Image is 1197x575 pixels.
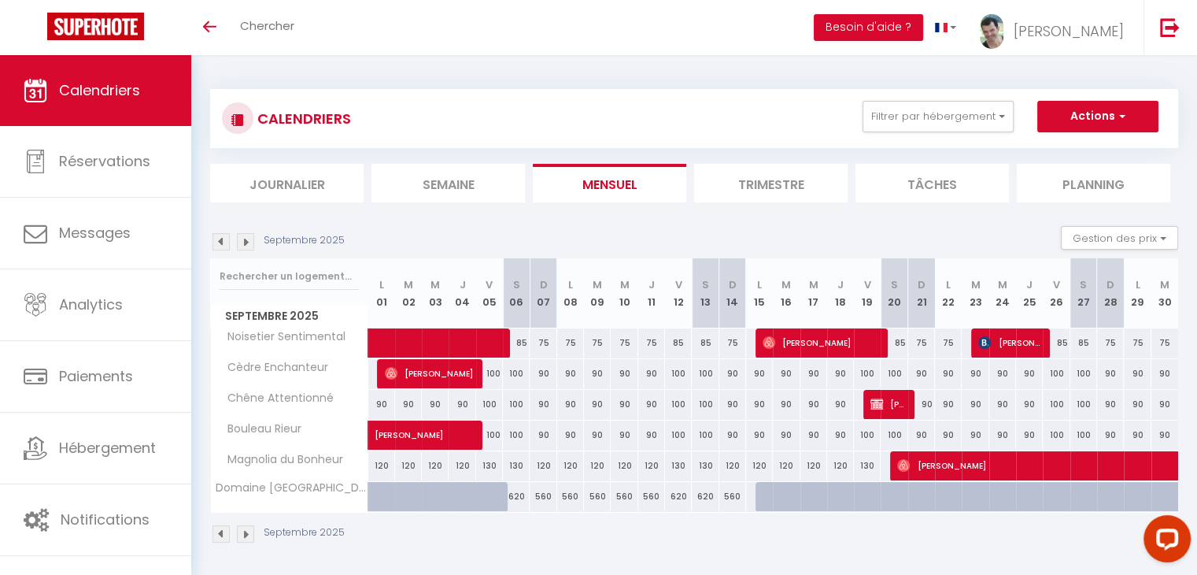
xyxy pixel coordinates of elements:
span: [PERSON_NAME] [375,412,519,442]
div: 90 [719,390,746,419]
div: 120 [719,451,746,480]
abbr: L [568,277,573,292]
th: 04 [449,258,475,328]
abbr: J [837,277,844,292]
div: 90 [827,390,854,419]
span: Domaine [GEOGRAPHIC_DATA] [213,482,371,494]
span: Paiements [59,366,133,386]
div: 130 [476,451,503,480]
div: 100 [881,359,907,388]
div: 90 [989,359,1016,388]
div: 620 [665,482,692,511]
img: logout [1160,17,1180,37]
div: 90 [1097,390,1124,419]
div: 100 [881,421,907,450]
div: 90 [1151,390,1178,419]
div: 560 [557,482,584,511]
abbr: J [1026,277,1033,292]
th: 30 [1151,258,1178,328]
li: Tâches [855,164,1009,202]
abbr: D [540,277,548,292]
span: Cèdre Enchanteur [213,359,332,377]
span: Chercher [240,17,294,34]
div: 75 [719,328,746,358]
div: 100 [1043,359,1070,388]
abbr: V [1053,277,1060,292]
div: 90 [827,359,854,388]
span: Calendriers [59,80,140,100]
abbr: M [971,277,981,292]
th: 17 [800,258,827,328]
div: 90 [584,359,611,388]
div: 100 [503,359,530,388]
div: 100 [854,359,881,388]
th: 18 [827,258,854,328]
div: 90 [638,421,665,450]
div: 120 [395,451,422,480]
div: 90 [800,390,827,419]
span: [PERSON_NAME] [763,328,878,358]
span: [PERSON_NAME] [978,328,1040,358]
div: 130 [854,451,881,480]
div: 90 [1097,359,1124,388]
div: 90 [827,421,854,450]
abbr: M [619,277,629,292]
div: 120 [611,451,637,480]
div: 120 [773,451,800,480]
div: 100 [1070,390,1097,419]
div: 120 [422,451,449,480]
div: 120 [584,451,611,480]
th: 19 [854,258,881,328]
div: 560 [530,482,556,511]
abbr: J [648,277,655,292]
div: 75 [584,328,611,358]
th: 14 [719,258,746,328]
div: 90 [1124,359,1151,388]
div: 90 [557,421,584,450]
div: 100 [665,421,692,450]
th: 29 [1124,258,1151,328]
th: 01 [368,258,395,328]
div: 90 [557,359,584,388]
abbr: D [729,277,737,292]
th: 20 [881,258,907,328]
div: 90 [530,359,556,388]
abbr: V [675,277,682,292]
span: Notifications [61,510,150,529]
div: 100 [665,390,692,419]
div: 100 [503,390,530,419]
div: 90 [908,359,935,388]
span: Réservations [59,151,150,171]
div: 90 [1016,359,1043,388]
span: Hébergement [59,438,156,458]
div: 120 [638,451,665,480]
div: 90 [800,421,827,450]
th: 06 [503,258,530,328]
th: 24 [989,258,1016,328]
div: 75 [638,328,665,358]
img: ... [980,14,1003,49]
div: 85 [1070,328,1097,358]
div: 90 [719,421,746,450]
p: Septembre 2025 [264,525,345,540]
abbr: M [430,277,440,292]
span: Analytics [59,295,123,314]
div: 560 [638,482,665,511]
div: 75 [935,328,962,358]
div: 130 [665,451,692,480]
li: Semaine [371,164,525,202]
div: 90 [449,390,475,419]
span: Magnolia du Bonheur [213,451,347,469]
div: 75 [1124,328,1151,358]
abbr: V [486,277,493,292]
th: 13 [692,258,719,328]
th: 11 [638,258,665,328]
h3: CALENDRIERS [253,101,351,136]
th: 12 [665,258,692,328]
div: 90 [1016,390,1043,419]
button: Actions [1037,101,1158,132]
div: 90 [773,421,800,450]
div: 120 [368,451,395,480]
div: 90 [611,421,637,450]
